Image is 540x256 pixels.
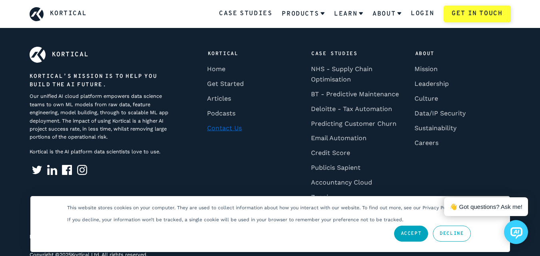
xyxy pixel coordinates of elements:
[62,165,72,175] img: Facebook
[205,121,245,135] a: Contact Us
[67,217,403,222] p: If you decline, your information won’t be tracked, a single cookie will be used in your browser t...
[433,226,470,242] a: Decline
[308,86,401,101] a: BT - Predictive Maintenance
[334,4,363,24] a: Learn
[308,131,369,145] a: Email Automation
[373,4,401,24] a: About
[308,145,353,160] a: Credit Score
[444,6,510,22] a: Get in touch
[412,91,441,106] a: Culture
[219,9,272,19] a: Case Studies
[67,205,455,210] p: This website stores cookies on your computer. They are used to collect information about how you ...
[412,62,440,76] a: Mission
[308,101,395,116] a: Deloitte - Tax Automation
[308,116,399,131] a: Predicting Customer Churn
[308,160,363,175] a: Publicis Sapient
[308,47,402,61] p: Case Studies
[50,9,87,19] a: Kortical
[412,135,441,150] a: Careers
[47,165,57,175] img: LinkedIn
[30,92,174,141] p: Our unified AI cloud platform empowers data science teams to own ML models from raw data, feature...
[412,47,506,61] p: About
[308,190,331,204] a: Zappi
[30,148,174,156] p: Kortical is the AI platform data scientists love to use.
[205,76,247,91] a: Get Started
[412,121,459,135] a: Sustainability
[394,226,428,242] a: Accept
[77,165,87,175] img: Instagram
[205,91,234,106] a: Articles
[282,4,325,24] a: Products
[205,106,238,121] a: Podcasts
[412,76,452,91] a: Leadership
[52,52,89,58] a: Kortical
[308,175,375,190] a: Accountancy Cloud
[412,106,468,121] a: Data/IP Security
[205,47,298,61] p: Kortical
[205,62,228,76] a: Home
[30,72,174,89] h4: Kortical’s mission is to help you build the AI future.
[308,62,402,87] a: NHS - Supply Chain Optimisation
[32,165,42,175] img: Twitter
[411,9,434,19] a: Login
